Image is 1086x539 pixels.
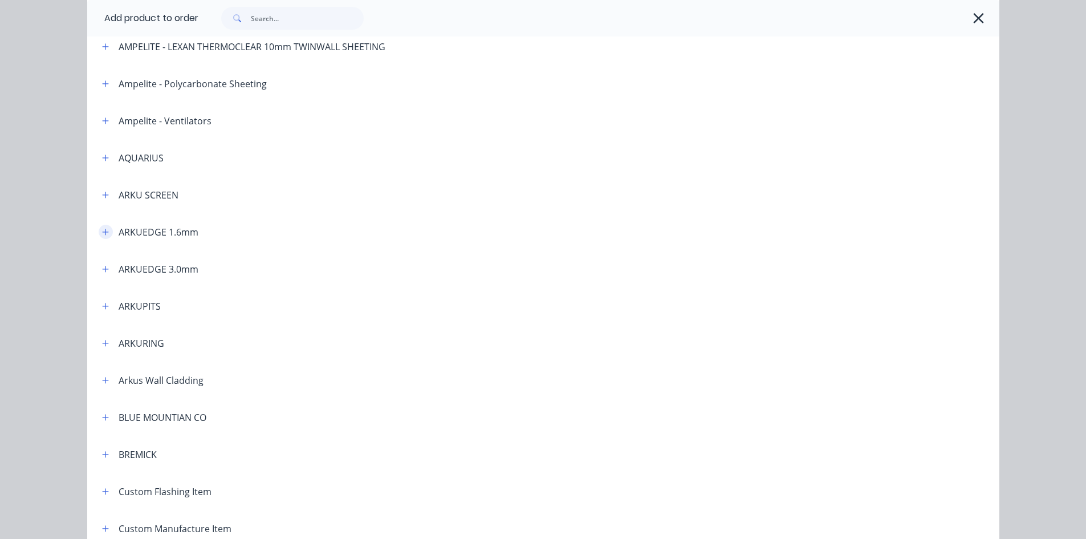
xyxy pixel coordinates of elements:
[119,77,267,91] div: Ampelite - Polycarbonate Sheeting
[119,448,157,461] div: BREMICK
[119,485,211,499] div: Custom Flashing Item
[119,114,211,128] div: Ampelite - Ventilators
[119,337,164,350] div: ARKURING
[119,151,164,165] div: AQUARIUS
[119,40,385,54] div: AMPELITE - LEXAN THERMOCLEAR 10mm TWINWALL SHEETING
[119,522,231,536] div: Custom Manufacture Item
[251,7,364,30] input: Search...
[119,262,198,276] div: ARKUEDGE 3.0mm
[119,411,206,424] div: BLUE MOUNTIAN CO
[119,225,198,239] div: ARKUEDGE 1.6mm
[119,188,178,202] div: ARKU SCREEN
[119,374,204,387] div: Arkus Wall Cladding
[119,299,161,313] div: ARKUPITS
